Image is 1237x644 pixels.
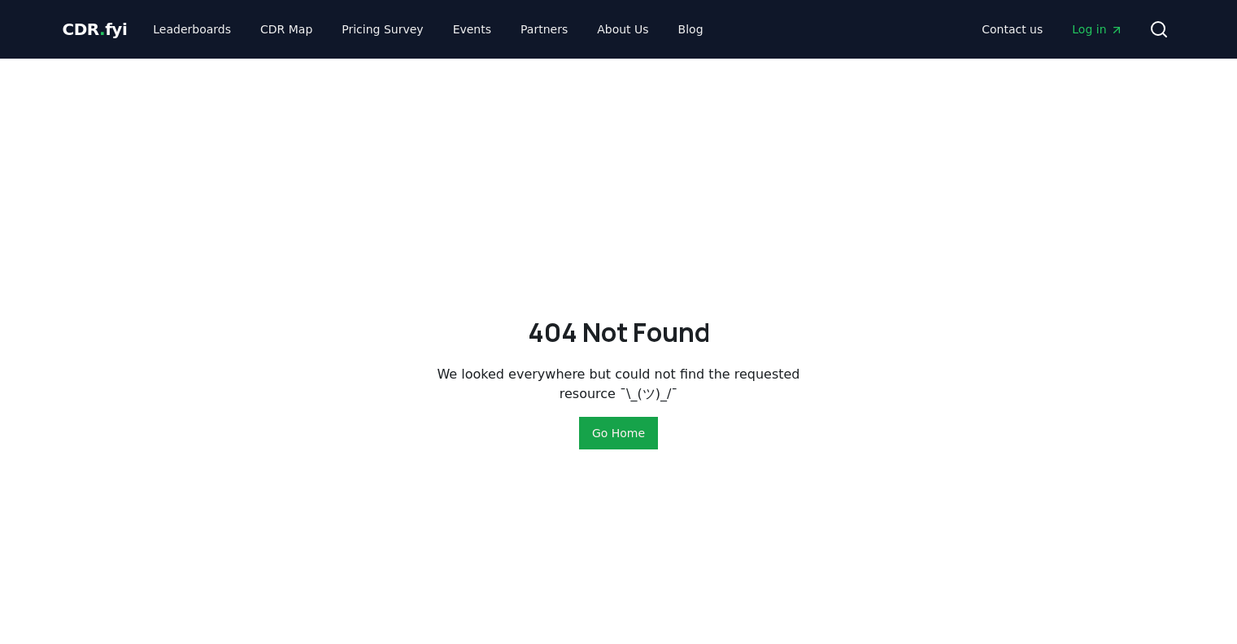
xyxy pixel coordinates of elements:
a: Partners [507,15,581,44]
p: We looked everywhere but could not find the requested resource ¯\_(ツ)_/¯ [437,365,801,404]
span: CDR fyi [63,20,128,39]
a: Log in [1059,15,1135,44]
a: About Us [584,15,661,44]
nav: Main [140,15,716,44]
a: CDR.fyi [63,18,128,41]
a: Blog [665,15,717,44]
span: . [99,20,105,39]
a: Pricing Survey [329,15,436,44]
a: CDR Map [247,15,325,44]
a: Events [440,15,504,44]
h2: 404 Not Found [528,313,710,352]
a: Contact us [969,15,1056,44]
nav: Main [969,15,1135,44]
a: Leaderboards [140,15,244,44]
span: Log in [1072,21,1122,37]
button: Go Home [579,417,658,449]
